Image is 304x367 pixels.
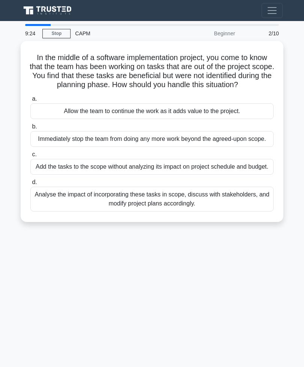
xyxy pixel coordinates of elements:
div: 2/10 [239,26,283,41]
span: a. [32,95,37,102]
div: Analyse the impact of incorporating these tasks in scope, discuss with stakeholders, and modify p... [30,187,274,211]
div: Immediately stop the team from doing any more work beyond the agreed-upon scope. [30,131,274,147]
div: Add the tasks to the scope without analyzing its impact on project schedule and budget. [30,159,274,175]
button: Toggle navigation [262,3,283,18]
div: 9:24 [21,26,42,41]
a: Stop [42,29,71,38]
h5: In the middle of a software implementation project, you come to know that the team has been worki... [30,53,274,90]
span: c. [32,151,36,157]
div: CAPM [71,26,174,41]
span: d. [32,179,37,185]
div: Beginner [174,26,239,41]
span: b. [32,123,37,130]
div: Allow the team to continue the work as it adds value to the project. [30,103,274,119]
